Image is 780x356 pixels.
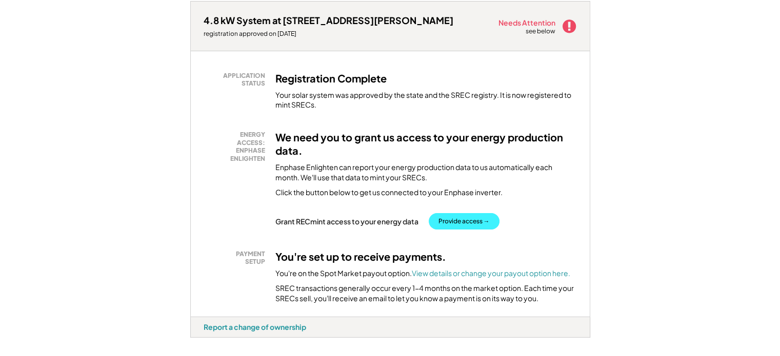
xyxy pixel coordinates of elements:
div: SREC transactions generally occur every 1-4 months on the market option. Each time your SRECs sel... [275,283,577,303]
div: PAYMENT SETUP [209,250,265,266]
div: Enphase Enlighten can report your energy production data to us automatically each month. We'll us... [275,162,577,182]
div: Your solar system was approved by the state and the SREC registry. It is now registered to mint S... [275,90,577,110]
div: Click the button below to get us connected to your Enphase inverter. [275,187,503,198]
div: Report a change of ownership [204,322,306,331]
div: see below [526,27,556,36]
h3: We need you to grant us access to your energy production data. [275,131,577,157]
div: You're on the Spot Market payout option. [275,268,570,279]
div: ENERGY ACCESS: ENPHASE ENLIGHTEN [209,131,265,162]
div: registration approved on [DATE] [204,30,453,38]
div: 4.8 kW System at [STREET_ADDRESS][PERSON_NAME] [204,14,453,26]
h3: You're set up to receive payments. [275,250,446,263]
button: Provide access → [429,213,499,229]
h3: Registration Complete [275,72,387,85]
div: yoxir2qj - VA Distributed [190,338,224,342]
a: View details or change your payout option here. [412,268,570,278]
div: Grant RECmint access to your energy data [275,217,418,226]
div: APPLICATION STATUS [209,72,265,88]
div: Needs Attention [498,19,556,26]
